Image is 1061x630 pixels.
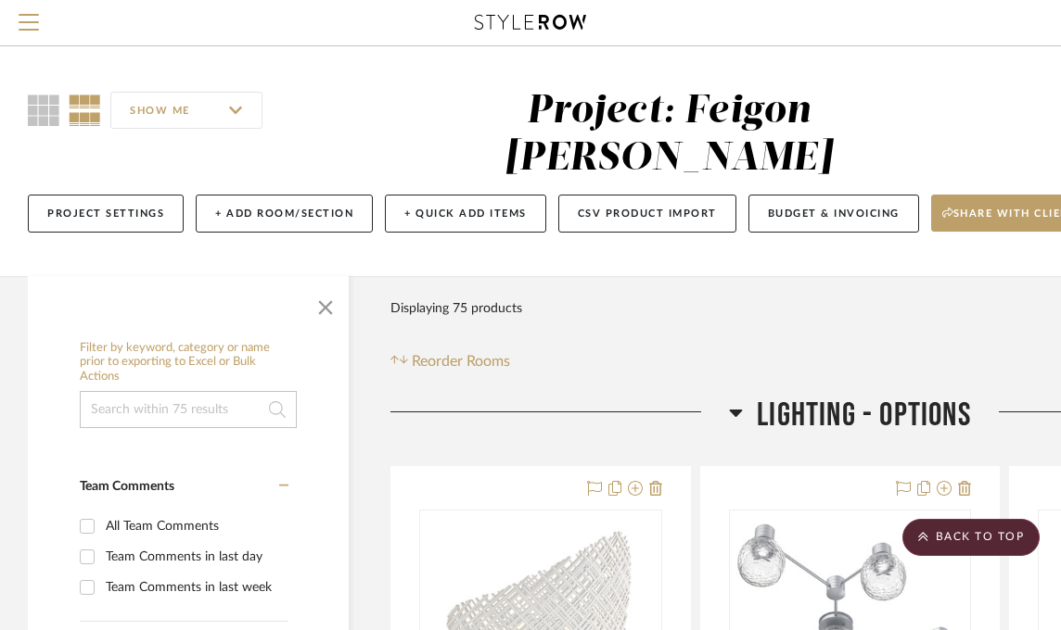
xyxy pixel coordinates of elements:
[80,480,174,493] span: Team Comments
[505,92,833,178] div: Project: Feigon [PERSON_NAME]
[80,341,297,384] h6: Filter by keyword, category or name prior to exporting to Excel or Bulk Actions
[558,195,736,233] button: CSV Product Import
[390,290,522,327] div: Displaying 75 products
[412,350,510,372] span: Reorder Rooms
[385,195,546,233] button: + Quick Add Items
[748,195,919,233] button: Budget & Invoicing
[196,195,373,233] button: + Add Room/Section
[106,511,284,541] div: All Team Comments
[390,350,510,372] button: Reorder Rooms
[106,573,284,602] div: Team Comments in last week
[757,396,971,435] span: LIGHTING - OPTIONS
[307,285,344,322] button: Close
[106,542,284,572] div: Team Comments in last day
[902,519,1040,556] scroll-to-top-button: BACK TO TOP
[28,195,184,233] button: Project Settings
[80,391,297,428] input: Search within 75 results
